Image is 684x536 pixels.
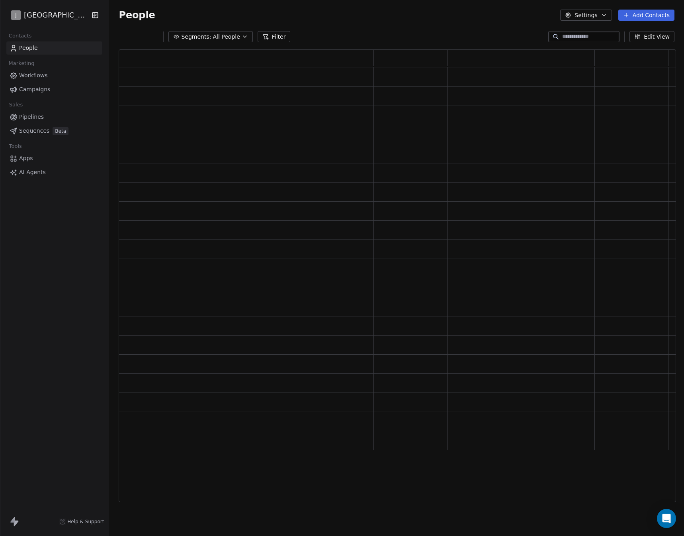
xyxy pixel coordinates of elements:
span: Workflows [19,71,48,80]
span: [GEOGRAPHIC_DATA] [24,10,90,20]
a: Workflows [6,69,102,82]
span: Contacts [5,30,35,42]
span: All People [213,33,240,41]
button: Filter [258,31,291,42]
span: J [15,11,17,19]
a: AI Agents [6,166,102,179]
button: J[GEOGRAPHIC_DATA] [10,8,86,22]
span: People [119,9,155,21]
span: Beta [53,127,68,135]
a: Apps [6,152,102,165]
span: Sequences [19,127,49,135]
a: SequencesBeta [6,124,102,137]
span: Pipelines [19,113,44,121]
span: Sales [6,99,26,111]
button: Add Contacts [618,10,674,21]
span: Campaigns [19,85,50,94]
div: Open Intercom Messenger [657,509,676,528]
button: Settings [560,10,612,21]
span: People [19,44,38,52]
a: Help & Support [59,518,104,525]
span: Apps [19,154,33,163]
span: Tools [6,140,25,152]
button: Edit View [629,31,674,42]
span: Segments: [181,33,211,41]
span: Marketing [5,57,38,69]
span: Help & Support [67,518,104,525]
a: People [6,41,102,55]
a: Pipelines [6,110,102,124]
a: Campaigns [6,83,102,96]
span: AI Agents [19,168,46,177]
